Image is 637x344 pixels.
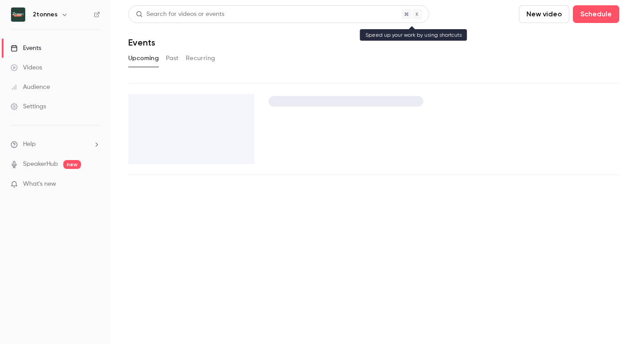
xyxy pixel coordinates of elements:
[33,10,58,19] h6: 2tonnes
[11,83,50,92] div: Audience
[63,160,81,169] span: new
[23,160,58,169] a: SpeakerHub
[128,51,159,65] button: Upcoming
[11,140,100,149] li: help-dropdown-opener
[166,51,179,65] button: Past
[11,44,41,53] div: Events
[23,140,36,149] span: Help
[11,8,25,22] img: 2tonnes
[11,63,42,72] div: Videos
[23,180,56,189] span: What's new
[11,102,46,111] div: Settings
[573,5,619,23] button: Schedule
[186,51,215,65] button: Recurring
[128,37,155,48] h1: Events
[136,10,224,19] div: Search for videos or events
[519,5,569,23] button: New video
